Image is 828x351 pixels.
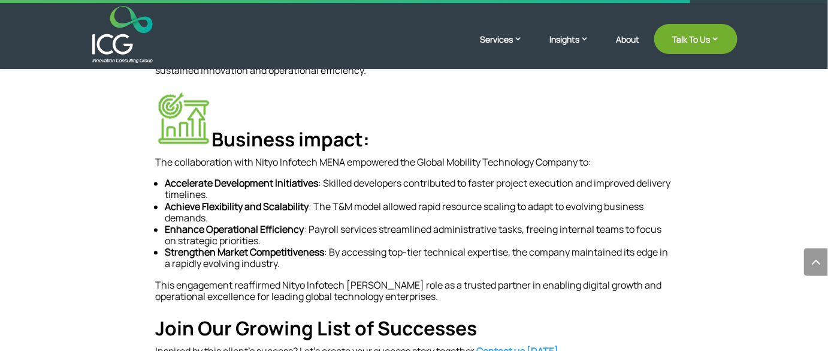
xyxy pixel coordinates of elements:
p: : Payroll services streamlined administrative tasks, freeing internal teams to focus on strategic... [165,224,673,247]
h4: Join Our Growing List of Successes [155,317,673,346]
p: This engagement reaffirmed Nityo Infotech [PERSON_NAME] role as a trusted partner in enabling dig... [155,280,673,303]
strong: Enhance Operational Efficiency [165,223,304,236]
img: ICG [92,6,153,63]
p: The collaboration with Nityo Infotech MENA empowered the Global Mobility Technology Company to: [155,157,673,178]
span: Business impact: [211,127,370,153]
a: Services [480,33,534,63]
iframe: Chat Widget [629,221,828,351]
p: : The T&M model allowed rapid resource scaling to adapt to evolving business demands. [165,202,673,224]
a: Insights [549,33,601,63]
strong: Strengthen Market Competitiveness [165,246,324,259]
a: Talk To Us [654,24,738,54]
strong: Accelerate Development Initiatives [165,177,318,190]
div: Keywords by Traffic [132,71,202,79]
p: This hybrid approach not only addressed immediate development requirements but also built a found... [155,53,673,76]
a: About [616,35,639,63]
strong: Achieve Flexibility and Scalability [165,200,309,214]
p: : By accessing top-tier technical expertise, the company maintained its edge in a rapidly evolvin... [165,247,673,270]
p: : Skilled developers contributed to faster project execution and improved delivery timelines. [165,178,673,201]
